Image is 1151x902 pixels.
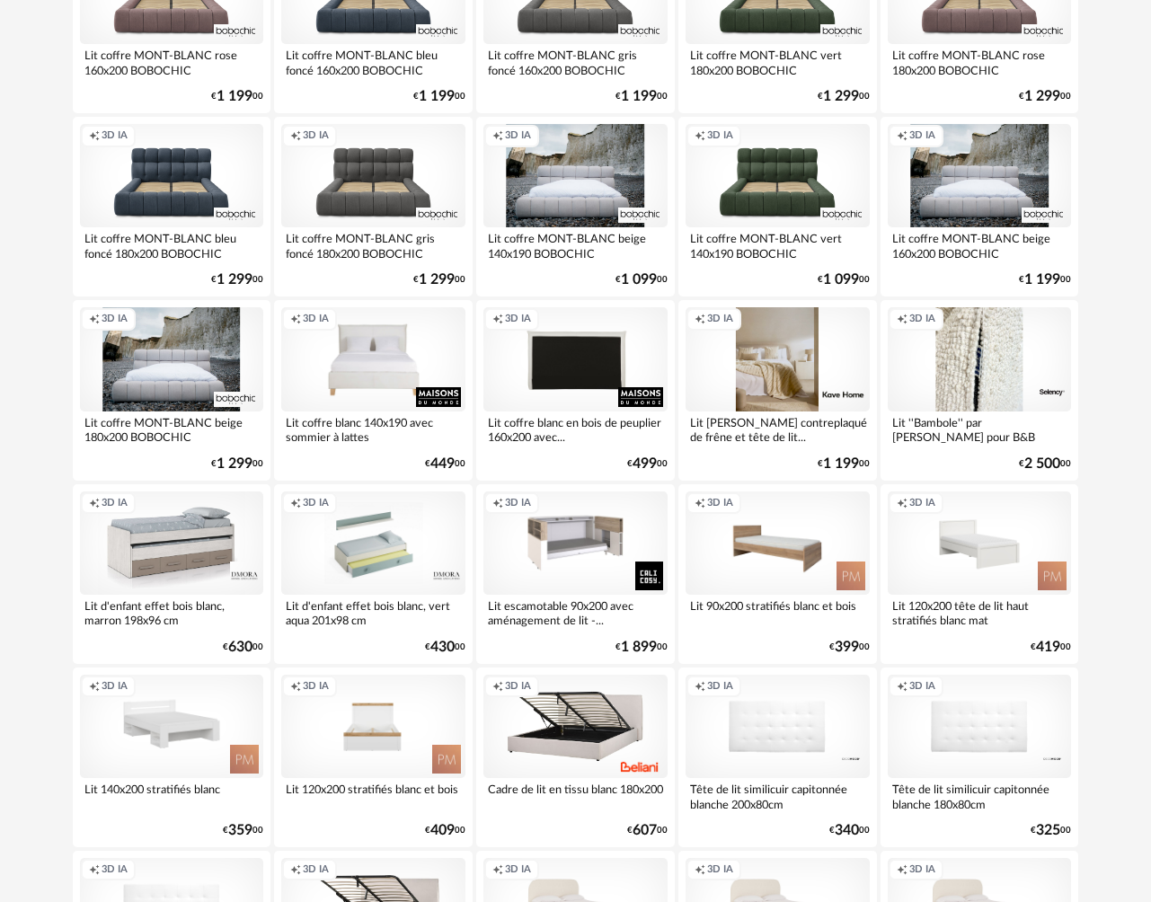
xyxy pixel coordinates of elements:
[829,825,870,836] div: € 00
[1019,274,1071,286] div: € 00
[818,274,870,286] div: € 00
[505,863,531,877] span: 3D IA
[483,411,668,447] div: Lit coffre blanc en bois de peuplier 160x200 avec...
[881,300,1079,480] a: Creation icon 3D IA Lit ''Bambole'' par [PERSON_NAME] pour B&B Italia,... €2 50000
[303,313,329,326] span: 3D IA
[211,91,263,102] div: € 00
[413,274,465,286] div: € 00
[89,313,100,326] span: Creation icon
[290,313,301,326] span: Creation icon
[274,117,473,296] a: Creation icon 3D IA Lit coffre MONT-BLANC gris foncé 180x200 BOBOCHIC €1 29900
[897,680,908,694] span: Creation icon
[881,117,1079,296] a: Creation icon 3D IA Lit coffre MONT-BLANC beige 160x200 BOBOCHIC €1 19900
[1036,825,1060,836] span: 325
[1031,825,1071,836] div: € 00
[419,91,455,102] span: 1 199
[80,411,264,447] div: Lit coffre MONT-BLANC beige 180x200 BOBOCHIC
[823,458,859,470] span: 1 199
[80,227,264,263] div: Lit coffre MONT-BLANC bleu foncé 180x200 BOBOCHIC
[483,44,668,80] div: Lit coffre MONT-BLANC gris foncé 160x200 BOBOCHIC
[897,129,908,143] span: Creation icon
[627,825,668,836] div: € 00
[695,497,705,510] span: Creation icon
[678,484,877,664] a: Creation icon 3D IA Lit 90x200 stratifiés blanc et bois €39900
[73,484,271,664] a: Creation icon 3D IA Lit d'enfant effet bois blanc, marron 198x96 cm €63000
[425,641,465,653] div: € 00
[303,497,329,510] span: 3D IA
[707,129,733,143] span: 3D IA
[217,274,252,286] span: 1 299
[881,668,1079,847] a: Creation icon 3D IA Tête de lit similicuir capitonnée blanche 180x80cm €32500
[835,825,859,836] span: 340
[228,825,252,836] span: 359
[615,641,668,653] div: € 00
[621,91,657,102] span: 1 199
[102,497,128,510] span: 3D IA
[73,300,271,480] a: Creation icon 3D IA Lit coffre MONT-BLANC beige 180x200 BOBOCHIC €1 29900
[211,274,263,286] div: € 00
[274,668,473,847] a: Creation icon 3D IA Lit 120x200 stratifiés blanc et bois €40900
[829,641,870,653] div: € 00
[615,274,668,286] div: € 00
[888,227,1072,263] div: Lit coffre MONT-BLANC beige 160x200 BOBOCHIC
[430,641,455,653] span: 430
[695,863,705,877] span: Creation icon
[290,680,301,694] span: Creation icon
[686,411,870,447] div: Lit [PERSON_NAME] contreplaqué de frêne et tête de lit...
[505,129,531,143] span: 3D IA
[909,129,935,143] span: 3D IA
[290,863,301,877] span: Creation icon
[303,129,329,143] span: 3D IA
[627,458,668,470] div: € 00
[897,313,908,326] span: Creation icon
[80,595,264,631] div: Lit d'enfant effet bois blanc, marron 198x96 cm
[102,313,128,326] span: 3D IA
[633,825,657,836] span: 607
[303,863,329,877] span: 3D IA
[492,680,503,694] span: Creation icon
[217,91,252,102] span: 1 199
[80,44,264,80] div: Lit coffre MONT-BLANC rose 160x200 BOBOCHIC
[1036,641,1060,653] span: 419
[483,778,668,814] div: Cadre de lit en tissu blanc 180x200
[823,274,859,286] span: 1 099
[223,641,263,653] div: € 00
[274,300,473,480] a: Creation icon 3D IA Lit coffre blanc 140x190 avec sommier à lattes €44900
[505,497,531,510] span: 3D IA
[419,274,455,286] span: 1 299
[217,458,252,470] span: 1 299
[476,300,675,480] a: Creation icon 3D IA Lit coffre blanc en bois de peuplier 160x200 avec... €49900
[818,458,870,470] div: € 00
[835,641,859,653] span: 399
[678,300,877,480] a: Creation icon 3D IA Lit [PERSON_NAME] contreplaqué de frêne et tête de lit... €1 19900
[281,411,465,447] div: Lit coffre blanc 140x190 avec sommier à lattes
[281,227,465,263] div: Lit coffre MONT-BLANC gris foncé 180x200 BOBOCHIC
[102,863,128,877] span: 3D IA
[633,458,657,470] span: 499
[1019,91,1071,102] div: € 00
[483,227,668,263] div: Lit coffre MONT-BLANC beige 140x190 BOBOCHIC
[1024,458,1060,470] span: 2 500
[211,458,263,470] div: € 00
[707,313,733,326] span: 3D IA
[476,484,675,664] a: Creation icon 3D IA Lit escamotable 90x200 avec aménagement de lit -... €1 89900
[909,680,935,694] span: 3D IA
[686,595,870,631] div: Lit 90x200 stratifiés blanc et bois
[281,44,465,80] div: Lit coffre MONT-BLANC bleu foncé 160x200 BOBOCHIC
[897,497,908,510] span: Creation icon
[303,680,329,694] span: 3D IA
[492,313,503,326] span: Creation icon
[223,825,263,836] div: € 00
[1024,91,1060,102] span: 1 299
[505,313,531,326] span: 3D IA
[615,91,668,102] div: € 00
[621,641,657,653] span: 1 899
[707,497,733,510] span: 3D IA
[102,680,128,694] span: 3D IA
[483,595,668,631] div: Lit escamotable 90x200 avec aménagement de lit -...
[678,117,877,296] a: Creation icon 3D IA Lit coffre MONT-BLANC vert 140x190 BOBOCHIC €1 09900
[430,825,455,836] span: 409
[686,778,870,814] div: Tête de lit similicuir capitonnée blanche 200x80cm
[281,778,465,814] div: Lit 120x200 stratifiés blanc et bois
[89,497,100,510] span: Creation icon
